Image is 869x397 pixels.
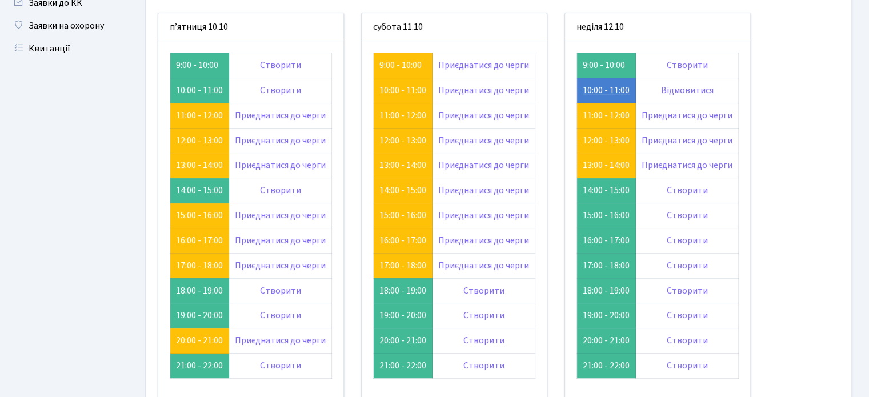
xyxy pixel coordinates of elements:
[260,359,301,372] a: Створити
[667,59,708,71] a: Створити
[438,159,529,171] a: Приєднатися до черги
[577,253,636,278] td: 17:00 - 18:00
[463,284,504,297] a: Створити
[6,14,120,37] a: Заявки на охорону
[235,209,326,222] a: Приєднатися до черги
[577,354,636,379] td: 21:00 - 22:00
[260,184,301,197] a: Створити
[577,228,636,253] td: 16:00 - 17:00
[235,109,326,122] a: Приєднатися до черги
[577,278,636,303] td: 18:00 - 19:00
[667,284,708,297] a: Створити
[176,134,223,147] a: 12:00 - 13:00
[577,178,636,203] td: 14:00 - 15:00
[565,13,750,41] div: неділя 12.10
[379,259,426,272] a: 17:00 - 18:00
[583,109,630,122] a: 11:00 - 12:00
[235,134,326,147] a: Приєднатися до черги
[667,234,708,247] a: Створити
[260,309,301,322] a: Створити
[379,84,426,97] a: 10:00 - 11:00
[577,303,636,328] td: 19:00 - 20:00
[176,334,223,347] a: 20:00 - 21:00
[438,184,529,197] a: Приєднатися до черги
[374,278,433,303] td: 18:00 - 19:00
[583,134,630,147] a: 12:00 - 13:00
[176,234,223,247] a: 16:00 - 17:00
[667,184,708,197] a: Створити
[577,328,636,354] td: 20:00 - 21:00
[235,259,326,272] a: Приєднатися до черги
[374,354,433,379] td: 21:00 - 22:00
[583,159,630,171] a: 13:00 - 14:00
[235,159,326,171] a: Приєднатися до черги
[577,53,636,78] td: 9:00 - 10:00
[379,134,426,147] a: 12:00 - 13:00
[438,234,529,247] a: Приєднатися до черги
[170,178,229,203] td: 14:00 - 15:00
[374,328,433,354] td: 20:00 - 21:00
[379,209,426,222] a: 15:00 - 16:00
[667,259,708,272] a: Створити
[667,209,708,222] a: Створити
[176,259,223,272] a: 17:00 - 18:00
[379,184,426,197] a: 14:00 - 15:00
[235,234,326,247] a: Приєднатися до черги
[176,109,223,122] a: 11:00 - 12:00
[362,13,547,41] div: субота 11.10
[6,37,120,60] a: Квитанції
[260,59,301,71] a: Створити
[438,84,529,97] a: Приєднатися до черги
[661,84,714,97] a: Відмовитися
[463,359,504,372] a: Створити
[170,354,229,379] td: 21:00 - 22:00
[176,159,223,171] a: 13:00 - 14:00
[667,334,708,347] a: Створити
[438,109,529,122] a: Приєднатися до черги
[463,334,504,347] a: Створити
[438,134,529,147] a: Приєднатися до черги
[463,309,504,322] a: Створити
[374,303,433,328] td: 19:00 - 20:00
[158,13,343,41] div: п’ятниця 10.10
[583,84,630,97] a: 10:00 - 11:00
[170,78,229,103] td: 10:00 - 11:00
[176,209,223,222] a: 15:00 - 16:00
[379,234,426,247] a: 16:00 - 17:00
[379,109,426,122] a: 11:00 - 12:00
[170,53,229,78] td: 9:00 - 10:00
[577,203,636,228] td: 15:00 - 16:00
[379,159,426,171] a: 13:00 - 14:00
[379,59,422,71] a: 9:00 - 10:00
[642,134,732,147] a: Приєднатися до черги
[667,309,708,322] a: Створити
[438,209,529,222] a: Приєднатися до черги
[642,109,732,122] a: Приєднатися до черги
[642,159,732,171] a: Приєднатися до черги
[170,303,229,328] td: 19:00 - 20:00
[438,259,529,272] a: Приєднатися до черги
[667,359,708,372] a: Створити
[235,334,326,347] a: Приєднатися до черги
[170,278,229,303] td: 18:00 - 19:00
[260,84,301,97] a: Створити
[260,284,301,297] a: Створити
[438,59,529,71] a: Приєднатися до черги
